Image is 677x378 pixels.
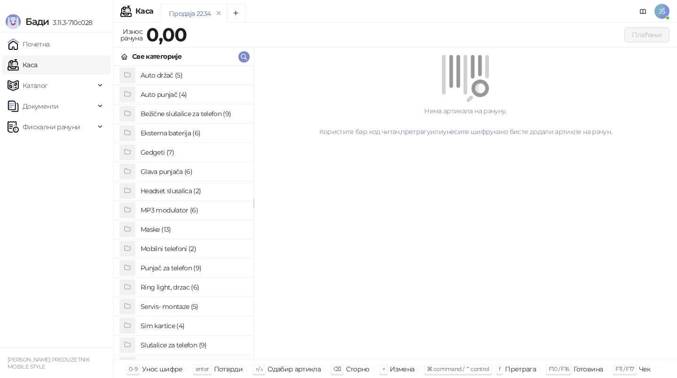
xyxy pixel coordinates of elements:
h4: Auto punjač (4) [141,87,246,102]
span: ⌘ command / ⌃ control [427,365,489,372]
span: Бади [25,16,49,27]
div: Готовина [574,363,603,375]
a: Документација [636,4,651,19]
span: Фискални рачуни [23,118,80,136]
button: Плаћање [624,27,669,42]
img: Logo [6,14,21,29]
div: Потврди [214,363,243,375]
h4: Eksterna baterija (6) [141,126,246,141]
h4: Punjač za telefon (9) [141,260,246,276]
span: 0-9 [129,365,137,372]
a: претрагу [401,127,430,136]
button: remove [213,9,225,17]
span: f [499,365,500,372]
div: Износ рачуна [118,25,144,44]
strong: 0,00 [146,23,187,46]
span: F11 / F17 [615,365,634,372]
div: Све категорије [132,51,181,62]
div: Чек [639,363,651,375]
h4: MP3 modulator (6) [141,203,246,218]
div: Измена [390,363,414,375]
div: Унос шифре [142,363,183,375]
div: Сторно [346,363,370,375]
button: Add tab [227,4,245,23]
span: Каталог [23,76,48,95]
a: Почетна [8,35,50,54]
h4: Headset slusalica (2) [141,183,246,198]
span: Документи [23,97,58,116]
h4: Bežične slušalice za telefon (9) [141,106,246,121]
span: JŠ [654,4,669,19]
span: + [382,365,385,372]
small: [PERSON_NAME] PREDUZETNIK MOBILE STYLE [8,356,89,370]
span: 3.11.3-710c028 [49,18,92,27]
div: Продаја 2234 [169,8,211,19]
span: enter [196,365,209,372]
span: F10 / F16 [549,365,569,372]
h4: Staklo za telefon (7) [141,357,246,372]
span: ↑/↓ [255,365,263,372]
div: grid [113,66,253,360]
div: Нема артикала на рачуну. Користите бар код читач, или како бисте додали артикле на рачун. [265,106,666,137]
div: Одабир артикла [268,363,321,375]
div: Претрага [505,363,536,375]
h4: Gedgeti (7) [141,145,246,160]
span: ⌫ [333,365,341,372]
a: унесите шифру [443,127,494,136]
h4: Glava punjača (6) [141,164,246,179]
a: Каса [8,55,37,74]
h4: Mobilni telefoni (2) [141,241,246,256]
h4: Slušalice za telefon (9) [141,338,246,353]
h4: Maske (13) [141,222,246,237]
h4: Auto držač (5) [141,68,246,83]
h4: Sim kartice (4) [141,318,246,333]
h4: Ring light, drzac (6) [141,280,246,295]
div: Каса [135,8,153,15]
h4: Servis- montaze (5) [141,299,246,314]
